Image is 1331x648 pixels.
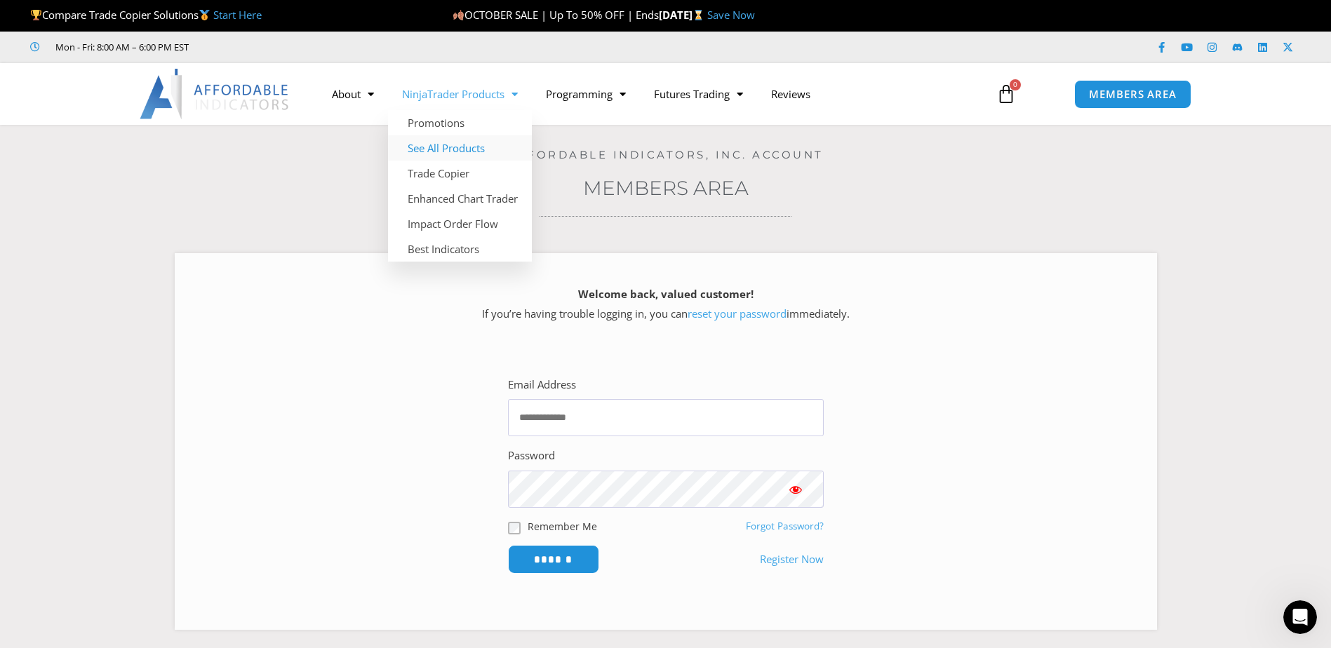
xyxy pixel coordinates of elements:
[453,10,464,20] img: 🍂
[453,8,659,22] span: OCTOBER SALE | Up To 50% OFF | Ends
[388,78,532,110] a: NinjaTrader Products
[199,10,210,20] img: 🥇
[388,135,532,161] a: See All Products
[388,236,532,262] a: Best Indicators
[688,306,787,320] a: reset your password
[52,39,189,55] span: Mon - Fri: 8:00 AM – 6:00 PM EST
[707,8,755,22] a: Save Now
[507,148,824,161] a: Affordable Indicators, Inc. Account
[746,520,824,532] a: Forgot Password?
[208,40,419,54] iframe: Customer reviews powered by Trustpilot
[31,10,41,20] img: 🏆
[1074,80,1191,109] a: MEMBERS AREA
[640,78,757,110] a: Futures Trading
[760,550,824,569] a: Register Now
[388,110,532,262] ul: NinjaTrader Products
[508,446,555,466] label: Password
[388,186,532,211] a: Enhanced Chart Trader
[532,78,640,110] a: Programming
[388,110,532,135] a: Promotions
[318,78,388,110] a: About
[757,78,824,110] a: Reviews
[140,69,290,119] img: LogoAI | Affordable Indicators – NinjaTrader
[975,74,1037,114] a: 0
[388,161,532,186] a: Trade Copier
[1010,79,1021,90] span: 0
[583,176,749,200] a: Members Area
[199,285,1132,324] p: If you’re having trouble logging in, you can immediately.
[528,519,597,534] label: Remember Me
[659,8,707,22] strong: [DATE]
[30,8,262,22] span: Compare Trade Copier Solutions
[1283,600,1317,634] iframe: Intercom live chat
[693,10,704,20] img: ⌛
[508,375,576,395] label: Email Address
[1089,89,1177,100] span: MEMBERS AREA
[768,471,824,508] button: Show password
[213,8,262,22] a: Start Here
[388,211,532,236] a: Impact Order Flow
[318,78,980,110] nav: Menu
[578,287,754,301] strong: Welcome back, valued customer!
